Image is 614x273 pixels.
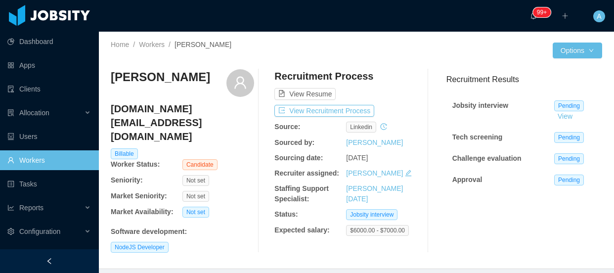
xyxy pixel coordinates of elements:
[111,148,138,159] span: Billable
[346,209,397,220] span: Jobsity interview
[7,204,14,211] i: icon: line-chart
[274,90,336,98] a: icon: file-textView Resume
[452,176,482,183] strong: Approval
[111,192,167,200] b: Market Seniority:
[182,207,209,218] span: Not set
[111,227,187,235] b: Software development :
[346,225,409,236] span: $6000.00 - $7000.00
[19,227,60,235] span: Configuration
[133,41,135,48] span: /
[7,32,91,51] a: icon: pie-chartDashboard
[554,112,576,120] a: View
[169,41,171,48] span: /
[19,109,49,117] span: Allocation
[554,132,584,143] span: Pending
[274,169,339,177] b: Recruiter assigned:
[233,76,247,90] i: icon: user
[346,154,368,162] span: [DATE]
[446,73,602,86] h3: Recruitment Results
[452,133,503,141] strong: Tech screening
[554,100,584,111] span: Pending
[175,41,231,48] span: [PERSON_NAME]
[346,184,403,203] a: [PERSON_NAME][DATE]
[346,122,376,133] span: linkedin
[274,105,374,117] button: icon: exportView Recruitment Process
[274,88,336,100] button: icon: file-textView Resume
[7,174,91,194] a: icon: profileTasks
[7,109,14,116] i: icon: solution
[405,170,412,177] i: icon: edit
[274,138,314,146] b: Sourced by:
[7,79,91,99] a: icon: auditClients
[452,154,522,162] strong: Challenge evaluation
[452,101,509,109] strong: Jobsity interview
[7,55,91,75] a: icon: appstoreApps
[111,208,174,216] b: Market Availability:
[111,69,210,85] h3: [PERSON_NAME]
[553,43,602,58] button: Optionsicon: down
[380,123,387,130] i: icon: history
[274,107,374,115] a: icon: exportView Recruitment Process
[554,153,584,164] span: Pending
[346,169,403,177] a: [PERSON_NAME]
[533,7,551,17] sup: 158
[274,210,298,218] b: Status:
[7,127,91,146] a: icon: robotUsers
[597,10,601,22] span: A
[7,228,14,235] i: icon: setting
[274,123,300,131] b: Source:
[182,191,209,202] span: Not set
[274,184,329,203] b: Staffing Support Specialist:
[562,12,569,19] i: icon: plus
[346,138,403,146] a: [PERSON_NAME]
[274,154,323,162] b: Sourcing date:
[19,204,44,212] span: Reports
[111,102,254,143] h4: [DOMAIN_NAME][EMAIL_ADDRESS][DOMAIN_NAME]
[111,176,143,184] b: Seniority:
[182,175,209,186] span: Not set
[274,226,329,234] b: Expected salary:
[182,159,218,170] span: Candidate
[530,12,537,19] i: icon: bell
[554,175,584,185] span: Pending
[139,41,165,48] a: Workers
[7,150,91,170] a: icon: userWorkers
[111,160,160,168] b: Worker Status:
[111,41,129,48] a: Home
[111,242,169,253] span: NodeJS Developer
